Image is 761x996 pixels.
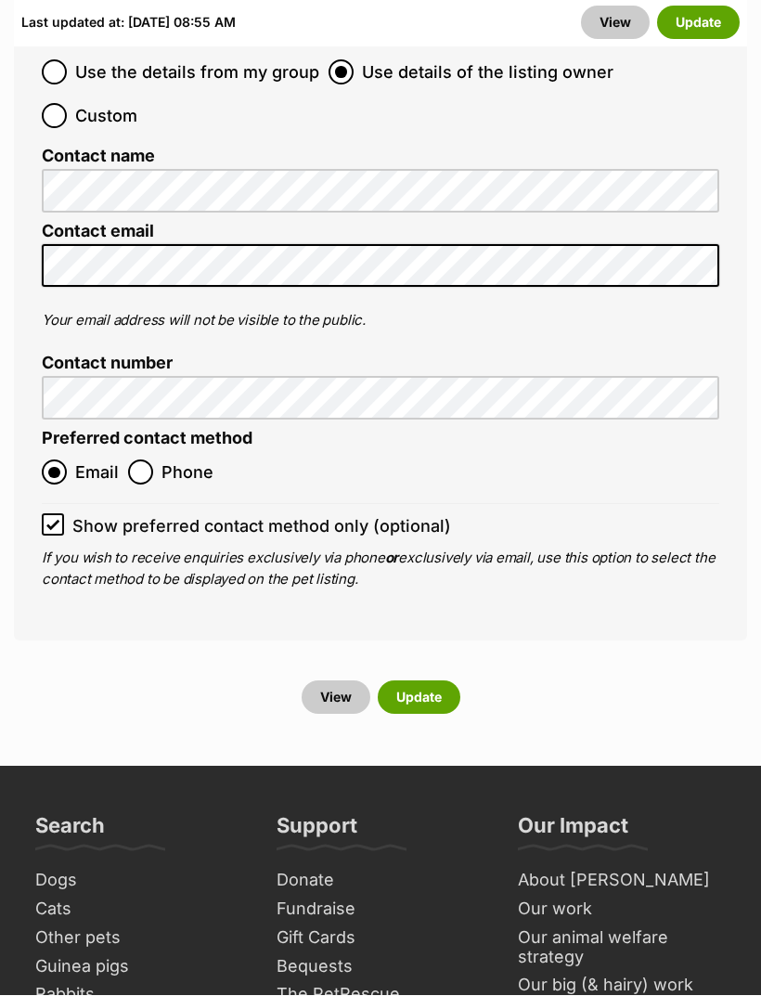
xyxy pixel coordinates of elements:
button: Update [378,681,460,715]
a: View [302,681,370,715]
span: Email [75,460,119,485]
label: Contact email [42,223,719,242]
h3: Support [277,813,357,850]
a: Dogs [28,867,251,896]
a: View [581,6,650,40]
h3: Our Impact [518,813,628,850]
span: Phone [161,460,213,485]
span: Custom [75,104,137,129]
span: Use details of the listing owner [362,60,613,85]
span: Use the details from my group [75,60,319,85]
a: Donate [269,867,492,896]
a: Fundraise [269,896,492,925]
a: Other pets [28,925,251,953]
label: Contact number [42,355,719,374]
a: Bequests [269,953,492,982]
p: Your email address will not be visible to the public. [42,311,719,332]
label: Contact name [42,148,719,167]
b: or [385,550,399,567]
span: Show preferred contact method only (optional) [72,514,451,539]
label: Preferred contact method [42,430,252,449]
a: Gift Cards [269,925,492,953]
a: About [PERSON_NAME] [510,867,733,896]
p: If you wish to receive enquiries exclusively via phone exclusively via email, use this option to ... [42,549,719,590]
a: Guinea pigs [28,953,251,982]
div: Last updated at: [DATE] 08:55 AM [21,6,236,40]
a: Cats [28,896,251,925]
h3: Search [35,813,105,850]
a: Our animal welfare strategy [510,925,733,972]
button: Update [657,6,740,40]
a: Our work [510,896,733,925]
